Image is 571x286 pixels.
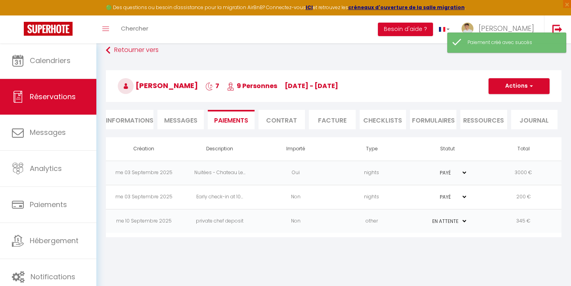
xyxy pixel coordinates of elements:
[106,137,182,161] th: Création
[334,137,410,161] th: Type
[30,236,79,246] span: Hébergement
[489,78,550,94] button: Actions
[6,3,30,27] button: Ouvrir le widget de chat LiveChat
[456,15,544,43] a: ... [PERSON_NAME]
[306,4,313,11] a: ICI
[309,110,355,129] li: Facture
[334,209,410,233] td: other
[115,15,154,43] a: Chercher
[511,110,558,129] li: Journal
[486,185,562,209] td: 200 €
[334,185,410,209] td: nights
[258,137,334,161] th: Importé
[334,161,410,185] td: nights
[30,127,66,137] span: Messages
[164,116,197,125] span: Messages
[486,137,562,161] th: Total
[31,272,75,282] span: Notifications
[360,110,406,129] li: CHECKLISTS
[468,39,558,46] div: Paiement créé avec succès
[30,92,76,102] span: Réservations
[486,209,562,233] td: 345 €
[259,110,305,129] li: Contrat
[348,4,465,11] a: créneaux d'ouverture de la salle migration
[118,81,198,90] span: [PERSON_NAME]
[258,185,334,209] td: Non
[410,110,456,129] li: FORMULAIRES
[552,24,562,34] img: logout
[486,161,562,185] td: 3000 €
[378,23,433,36] button: Besoin d'aide ?
[410,137,486,161] th: Statut
[460,110,507,129] li: Ressources
[285,81,338,90] span: [DATE] - [DATE]
[106,110,153,129] li: Informations
[182,161,258,185] td: Nuitées - Chateau Le...
[30,200,67,209] span: Paiements
[479,23,534,33] span: [PERSON_NAME]
[121,24,148,33] span: Chercher
[106,209,182,233] td: me 10 Septembre 2025
[30,56,71,65] span: Calendriers
[258,161,334,185] td: Oui
[30,163,62,173] span: Analytics
[106,43,561,58] a: Retourner vers
[205,81,219,90] span: 7
[258,209,334,233] td: Non
[106,185,182,209] td: me 03 Septembre 2025
[182,185,258,209] td: Early check-in at 10...
[208,110,254,129] li: Paiements
[227,81,277,90] span: 9 Personnes
[182,137,258,161] th: Description
[182,209,258,233] td: private chef deposit
[462,23,473,35] img: ...
[106,161,182,185] td: me 03 Septembre 2025
[24,22,73,36] img: Super Booking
